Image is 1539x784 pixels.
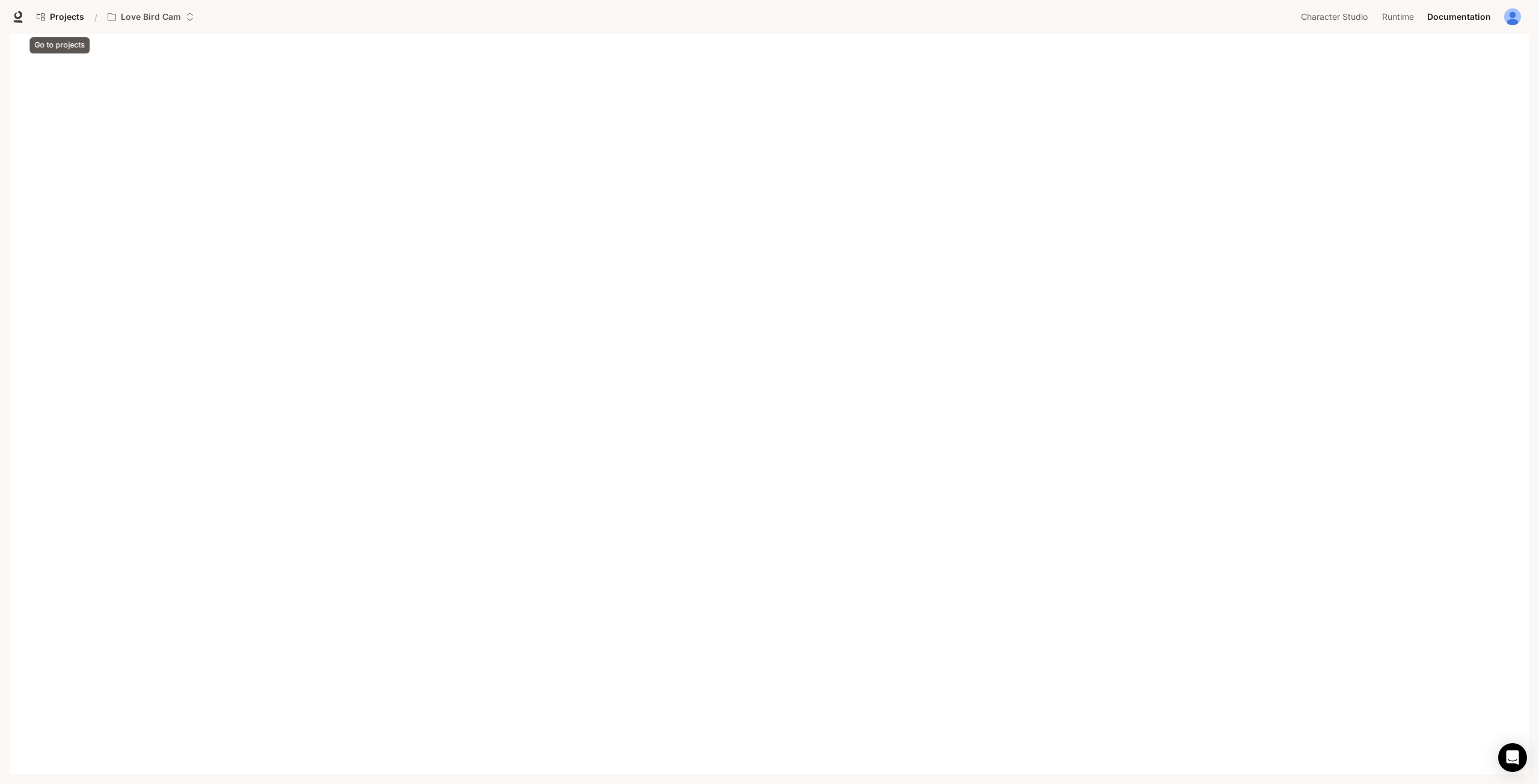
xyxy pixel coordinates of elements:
[1427,10,1491,25] span: Documentation
[1296,5,1376,29] a: Character Studio
[102,5,200,29] button: Open workspace menu
[1422,5,1496,29] a: Documentation
[10,34,1529,784] iframe: Documentation
[1382,10,1414,25] span: Runtime
[1377,5,1421,29] a: Runtime
[1504,8,1521,25] img: User avatar
[1501,5,1525,29] button: User avatar
[121,12,181,22] p: Love Bird Cam
[1301,10,1368,25] span: Character Studio
[31,5,90,29] a: Go to projects
[50,12,84,22] span: Projects
[90,11,102,23] div: /
[29,37,90,53] div: Go to projects
[1498,743,1527,772] div: Open Intercom Messenger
